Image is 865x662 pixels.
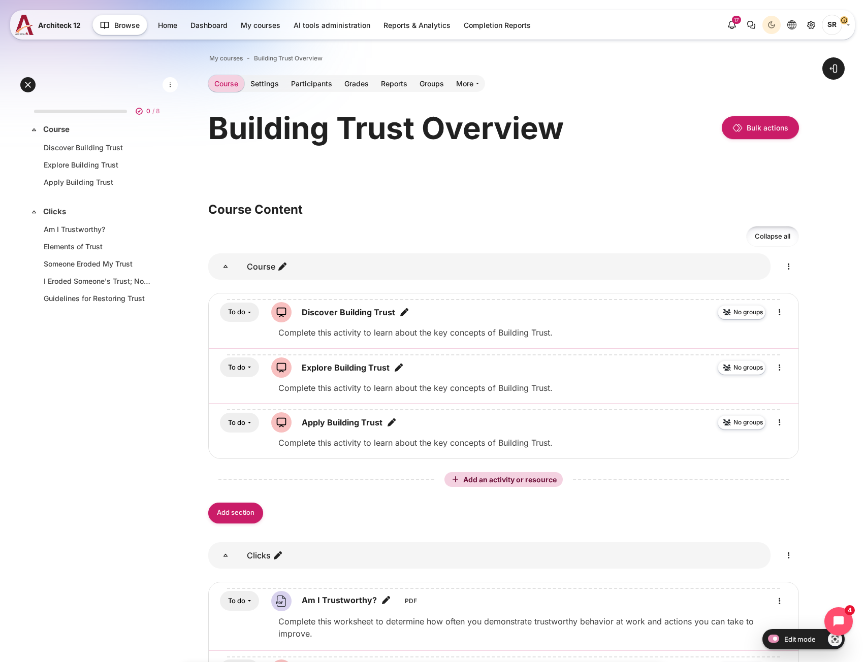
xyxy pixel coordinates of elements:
a: Dashboard [184,17,234,34]
button: Browse [92,15,147,35]
a: Course [247,261,287,272]
a: Elements of Trust [44,241,150,252]
img: No groups [722,308,731,317]
img: SCORM package icon [271,412,292,433]
p: Complete this activity to learn about the key concepts of Building Trust. [278,326,790,339]
nav: Navigation bar [208,52,799,65]
p: Complete this activity to learn about the key concepts of Building Trust. [278,382,790,394]
a: Someone Eroded My Trust [44,258,150,269]
h3: Course Content [208,202,799,217]
div: 17 [732,16,741,24]
a: Course [43,124,153,136]
a: A12 A12 Architeck 12 [15,15,85,35]
span: Collapse [29,207,39,217]
button: Languages [783,16,801,34]
a: Add section [208,503,263,523]
div: Dark Mode [764,17,779,32]
i: Edit [774,361,786,374]
i: Edit title [381,595,391,605]
span: Collapse [220,550,231,560]
a: Am I Trustworthy? [44,224,150,235]
button: No groups [718,360,765,375]
i: Edit section name [273,550,283,560]
span: No groups [733,308,763,317]
a: More [450,75,485,92]
a: Show/Hide - Region [828,632,842,646]
h1: Building Trust Overview [208,108,564,148]
div: Completion requirements for Explore Building Trust [220,357,259,377]
i: Edit [783,549,795,561]
i: Edit [774,416,786,428]
div: Completion requirements for Am I Trustworthy? [220,591,259,611]
a: Site administration [802,16,820,34]
img: No groups [722,363,731,372]
div: Show notification window with 17 new notifications [723,16,741,34]
a: Clicks [208,542,243,569]
span: Collapse [29,124,39,135]
button: To do [220,591,259,611]
img: SCORM package icon [271,357,292,378]
span: 0 [146,107,150,116]
p: Complete this worksheet to determine how often you demonstrate trustworthy behavior at work and a... [278,615,790,640]
a: Explore Building Trust [44,159,150,170]
button: Light Mode Dark Mode [762,16,781,34]
a: Discover Building Trust [44,142,150,153]
button: To do [220,357,259,377]
button: There are 0 unread conversations [742,16,760,34]
button: No groups [718,305,765,319]
span: Browse [114,20,140,30]
a: Guidelines for Restoring Trust [44,293,150,304]
a: Reports & Analytics [377,17,457,34]
a: Groups [413,75,450,92]
a: Reports [375,75,413,92]
a: Explore Building Trust [302,361,390,374]
span: Collapse all [755,231,790,242]
a: Grades [338,75,375,92]
a: My courses [235,17,286,34]
a: Apply Building Trust [44,177,150,187]
a: Course [208,253,243,280]
a: I Eroded Someone's Trust; Now What? [44,276,150,286]
a: Discover Building Trust [302,306,395,318]
i: Edit title [387,417,397,427]
span: Collapse [220,261,231,272]
p: Complete this activity to learn about the key concepts of Building Trust. [278,437,790,449]
div: Completion requirements for Apply Building Trust [220,413,259,433]
span: No groups [733,363,763,372]
a: My courses [209,54,243,63]
i: Edit [774,595,786,607]
button: To do [220,303,259,322]
img: File icon [271,591,292,611]
button: To do [220,413,259,433]
i: Edit title [399,307,409,317]
a: Edit [779,256,799,277]
a: Completion Reports [458,17,537,34]
span: No groups [733,418,763,427]
i: Edit title [394,362,404,373]
span: Bulk actions [747,122,788,133]
a: Apply Building Trust [302,416,382,428]
a: Course [208,75,244,92]
i: Edit [783,260,795,273]
img: A12 [15,15,34,35]
span: Add an activity or resource [463,475,559,484]
a: User menu [822,15,850,35]
span: / 8 [152,107,160,116]
i: Edit section name [277,261,287,272]
a: AI tools administration [287,17,376,34]
a: Participants [285,75,338,92]
a: 0 / 8 [26,96,172,121]
span: Songklod Riraroengjaratsaeng [822,15,842,35]
img: SCORM package icon [271,302,292,322]
a: Edit [770,412,790,433]
img: No groups [722,418,731,427]
i: Edit [774,306,786,318]
a: Settings [244,75,285,92]
button: Bulk actions [722,116,799,139]
a: Clicks [247,550,283,560]
a: Edit [779,545,799,566]
a: Building Trust Overview [254,54,323,63]
button: No groups [718,415,765,429]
